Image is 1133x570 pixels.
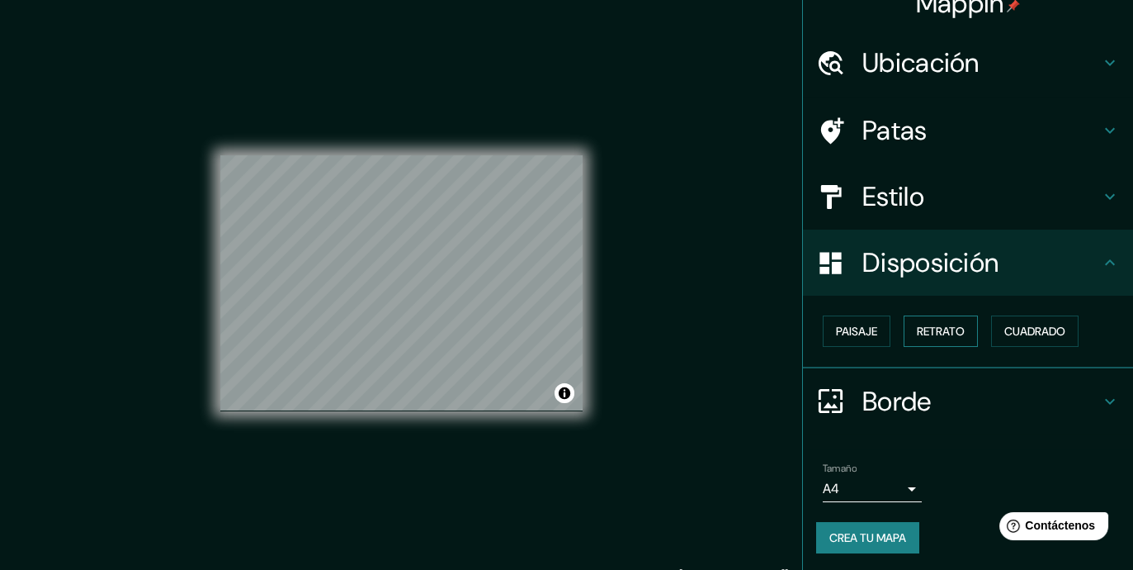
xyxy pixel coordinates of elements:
font: Patas [862,113,928,148]
div: Ubicación [803,30,1133,96]
button: Paisaje [823,316,890,347]
button: Crea tu mapa [816,522,919,553]
font: Retrato [917,324,965,339]
font: Disposición [862,245,998,280]
font: Crea tu mapa [829,530,906,545]
font: Cuadrado [1004,324,1065,339]
iframe: Lanzador de widgets de ayuda [986,506,1115,552]
font: Estilo [862,179,924,214]
div: Borde [803,368,1133,435]
button: Retrato [904,316,978,347]
div: Estilo [803,164,1133,230]
button: Activar o desactivar atribución [555,383,574,403]
div: A4 [823,476,922,502]
font: Borde [862,384,932,419]
font: Tamaño [823,462,857,475]
div: Patas [803,97,1133,164]
font: Ubicación [862,45,980,80]
button: Cuadrado [991,316,1079,347]
font: A4 [823,480,839,497]
font: Paisaje [836,324,877,339]
canvas: Mapa [220,155,583,411]
div: Disposición [803,230,1133,296]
